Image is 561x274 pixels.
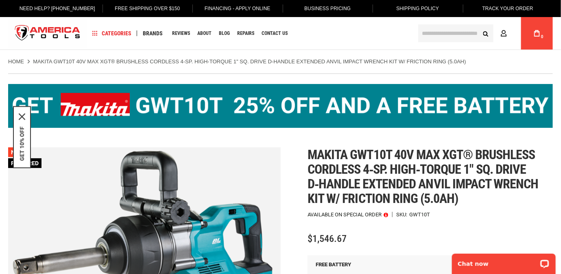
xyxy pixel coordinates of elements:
[168,28,194,39] a: Reviews
[529,17,545,50] a: 0
[19,113,25,120] button: Close
[143,30,163,36] span: Brands
[447,248,561,274] iframe: LiveChat chat widget
[8,18,87,49] img: America Tools
[8,58,24,65] a: Home
[262,31,288,36] span: Contact Us
[478,26,493,41] button: Search
[197,31,212,36] span: About
[409,212,430,217] div: GWT10T
[8,18,87,49] a: store logo
[8,84,553,128] img: BOGO: Buy the Makita® XGT IMpact Wrench (GWT10T), get the BL4040 4ah Battery FREE!
[139,28,166,39] a: Brands
[219,31,230,36] span: Blog
[396,6,439,11] span: Shipping Policy
[308,212,388,218] p: Available on Special Order
[89,28,135,39] a: Categories
[172,31,190,36] span: Reviews
[541,35,544,39] span: 0
[194,28,215,39] a: About
[396,212,409,217] strong: SKU
[234,28,258,39] a: Repairs
[19,126,25,161] button: GET 10% OFF
[308,233,347,244] span: $1,546.67
[316,261,351,268] span: FREE BATTERY
[19,113,25,120] svg: close icon
[237,31,254,36] span: Repairs
[258,28,291,39] a: Contact Us
[92,30,131,36] span: Categories
[215,28,234,39] a: Blog
[308,147,538,206] span: Makita gwt10t 40v max xgt® brushless cordless 4‑sp. high‑torque 1" sq. drive d‑handle extended an...
[33,58,466,65] strong: Makita GWT10T 40V max XGT® Brushless Cordless 4‑Sp. High‑Torque 1" Sq. Drive D‑Handle Extended An...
